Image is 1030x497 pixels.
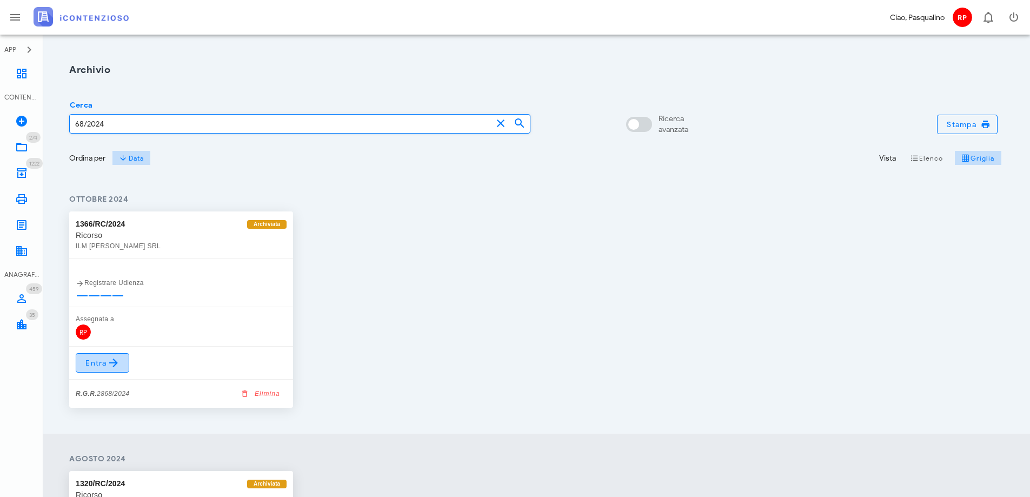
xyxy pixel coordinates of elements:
[4,270,39,280] div: ANAGRAFICA
[494,117,507,130] button: clear icon
[119,154,143,162] span: Data
[879,153,896,164] div: Vista
[70,115,492,133] input: Cerca
[69,153,105,164] div: Ordina per
[910,154,943,162] span: Elenco
[235,386,287,401] button: Elimina
[76,218,125,230] div: 1366/RC/2024
[961,154,995,162] span: Griglia
[254,220,280,229] span: Archiviata
[76,353,129,373] a: Entra
[953,8,972,27] span: RP
[242,389,280,399] span: Elimina
[890,12,945,23] div: Ciao, Pasqualino
[26,158,43,169] span: Distintivo
[29,312,35,319] span: 35
[76,277,287,288] div: Registrare Udienza
[76,388,129,399] div: 2868/2024
[69,63,1004,77] h1: Archivio
[26,132,41,143] span: Distintivo
[949,4,975,30] button: RP
[76,324,91,340] span: RP
[902,150,950,165] button: Elenco
[4,92,39,102] div: CONTENZIOSO
[76,478,125,489] div: 1320/RC/2024
[76,241,287,251] div: ILM [PERSON_NAME] SRL
[26,283,42,294] span: Distintivo
[254,480,280,488] span: Archiviata
[937,115,998,134] button: Stampa
[69,194,1004,205] h4: ottobre 2024
[946,120,988,129] span: Stampa
[659,114,688,135] div: Ricerca avanzata
[26,309,38,320] span: Distintivo
[76,314,287,324] div: Assegnata a
[955,150,1002,165] button: Griglia
[29,286,39,293] span: 459
[67,100,92,111] label: Cerca
[975,4,1001,30] button: Distintivo
[69,453,1004,465] h4: agosto 2024
[76,230,287,241] div: Ricorso
[112,150,151,165] button: Data
[85,356,120,369] span: Entra
[76,390,97,397] strong: R.G.R.
[29,160,39,167] span: 1222
[34,7,129,26] img: logo-text-2x.png
[29,134,37,141] span: 274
